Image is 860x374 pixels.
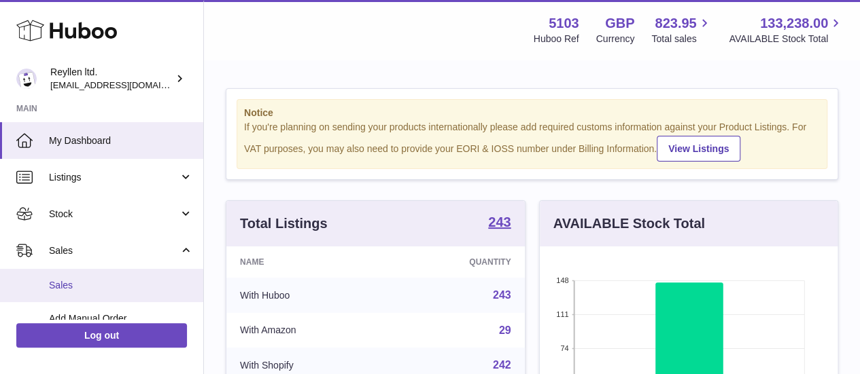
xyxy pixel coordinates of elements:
[534,33,579,45] div: Huboo Ref
[49,171,179,184] span: Listings
[488,215,511,229] strong: 243
[760,14,828,33] span: 133,238.00
[657,136,740,162] a: View Listings
[16,323,187,348] a: Log out
[226,313,390,348] td: With Amazon
[390,246,525,278] th: Quantity
[50,79,200,90] span: [EMAIL_ADDRESS][DOMAIN_NAME]
[244,121,820,162] div: If you're planning on sending your products internationally please add required customs informati...
[651,14,712,45] a: 823.95 Total sales
[49,134,193,147] span: My Dashboard
[16,69,37,89] img: internalAdmin-5103@internal.huboo.com
[493,289,511,301] a: 243
[240,214,328,233] h3: Total Listings
[556,276,568,284] text: 148
[493,359,511,371] a: 242
[560,344,568,352] text: 74
[651,33,712,45] span: Total sales
[553,214,705,233] h3: AVAILABLE Stock Total
[499,324,511,336] a: 29
[556,310,568,318] text: 111
[655,14,696,33] span: 823.95
[596,33,635,45] div: Currency
[226,246,390,278] th: Name
[549,14,579,33] strong: 5103
[49,279,193,292] span: Sales
[729,33,844,45] span: AVAILABLE Stock Total
[488,215,511,231] a: 243
[49,312,193,325] span: Add Manual Order
[50,66,173,92] div: Reyllen ltd.
[605,14,634,33] strong: GBP
[226,278,390,313] td: With Huboo
[49,208,179,221] span: Stock
[49,244,179,257] span: Sales
[729,14,844,45] a: 133,238.00 AVAILABLE Stock Total
[244,107,820,119] strong: Notice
